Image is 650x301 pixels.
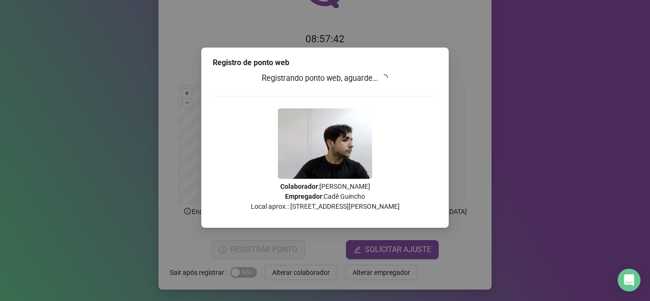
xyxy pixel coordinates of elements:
strong: Colaborador [280,183,318,190]
div: Registro de ponto web [213,57,437,68]
h3: Registrando ponto web, aguarde... [213,72,437,85]
p: : [PERSON_NAME] : Cadê Guincho Local aprox.: [STREET_ADDRESS][PERSON_NAME] [213,182,437,212]
img: Z [278,108,372,179]
strong: Empregador [285,193,322,200]
div: Open Intercom Messenger [618,269,640,291]
span: loading [380,74,388,82]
